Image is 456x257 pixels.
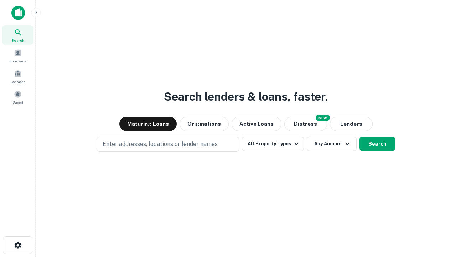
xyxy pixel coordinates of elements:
[2,67,33,86] a: Contacts
[2,25,33,45] a: Search
[11,6,25,20] img: capitalize-icon.png
[2,87,33,107] a: Saved
[232,117,281,131] button: Active Loans
[103,140,218,148] p: Enter addresses, locations or lender names
[330,117,373,131] button: Lenders
[359,137,395,151] button: Search
[97,137,239,152] button: Enter addresses, locations or lender names
[284,117,327,131] button: Search distressed loans with lien and other non-mortgage details.
[180,117,229,131] button: Originations
[11,37,24,43] span: Search
[13,100,23,105] span: Saved
[9,58,26,64] span: Borrowers
[164,88,328,105] h3: Search lenders & loans, faster.
[420,200,456,234] iframe: Chat Widget
[307,137,357,151] button: Any Amount
[242,137,304,151] button: All Property Types
[11,79,25,85] span: Contacts
[316,115,330,121] div: NEW
[119,117,177,131] button: Maturing Loans
[2,46,33,65] a: Borrowers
